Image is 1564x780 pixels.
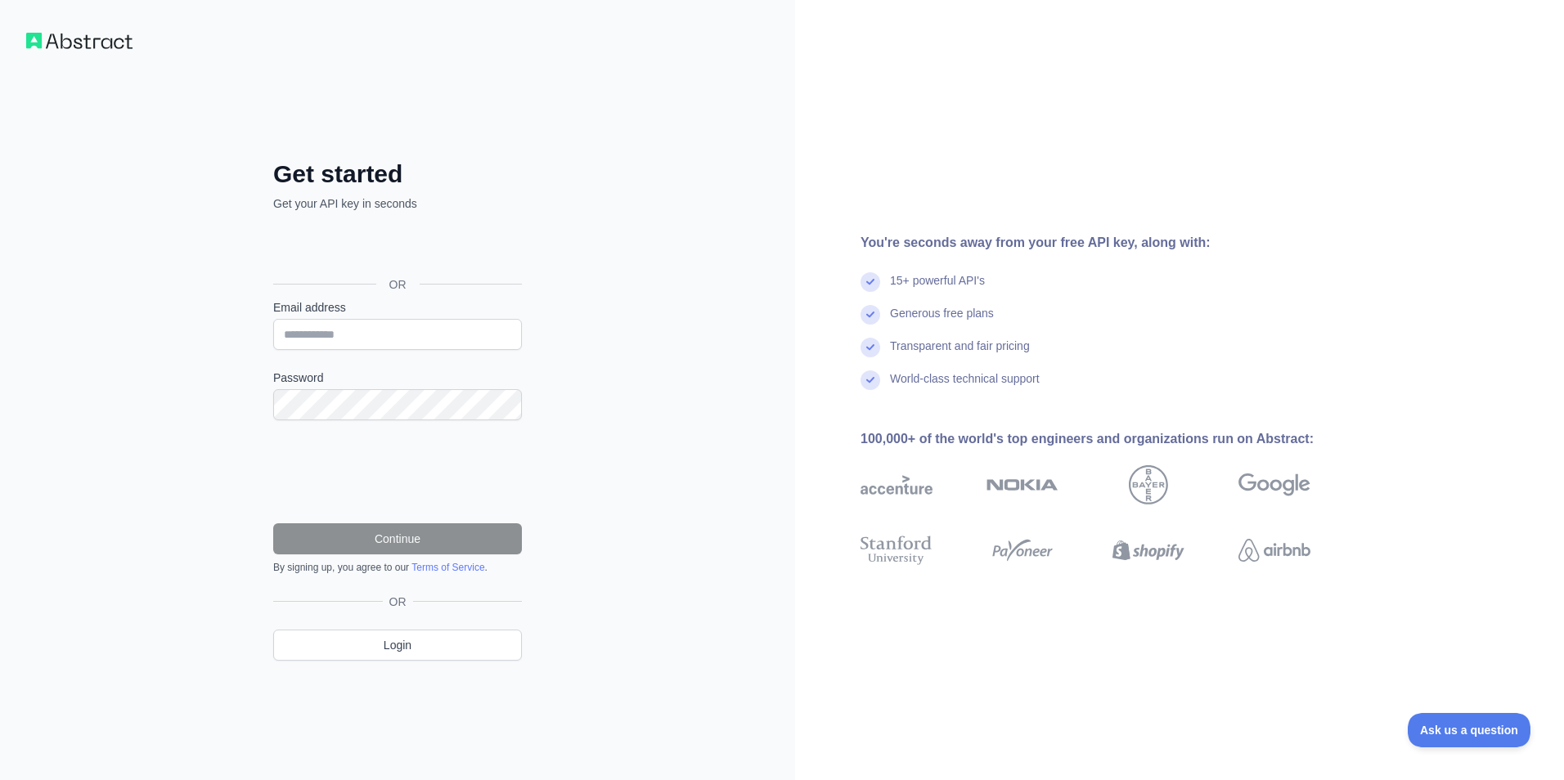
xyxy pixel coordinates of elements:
[1238,532,1310,568] img: airbnb
[1408,713,1531,747] iframe: Toggle Customer Support
[1112,532,1184,568] img: shopify
[861,338,880,357] img: check mark
[986,532,1058,568] img: payoneer
[26,33,133,49] img: Workflow
[986,465,1058,504] img: nokia
[890,272,985,305] div: 15+ powerful API's
[1238,465,1310,504] img: google
[861,532,933,568] img: stanford university
[273,370,522,386] label: Password
[1129,465,1168,504] img: bayer
[273,440,522,504] iframe: reCAPTCHA
[861,233,1363,253] div: You're seconds away from your free API key, along with:
[890,370,1040,403] div: World-class technical support
[273,299,522,316] label: Email address
[273,561,522,574] div: By signing up, you agree to our .
[265,230,527,266] iframe: Botón Iniciar sesión con Google
[411,562,484,573] a: Terms of Service
[861,465,933,504] img: accenture
[890,305,994,338] div: Generous free plans
[861,305,880,325] img: check mark
[376,276,420,293] span: OR
[861,370,880,390] img: check mark
[273,195,522,212] p: Get your API key in seconds
[273,159,522,189] h2: Get started
[383,594,413,610] span: OR
[273,523,522,554] button: Continue
[861,272,880,292] img: check mark
[273,630,522,661] a: Login
[861,429,1363,449] div: 100,000+ of the world's top engineers and organizations run on Abstract:
[890,338,1030,370] div: Transparent and fair pricing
